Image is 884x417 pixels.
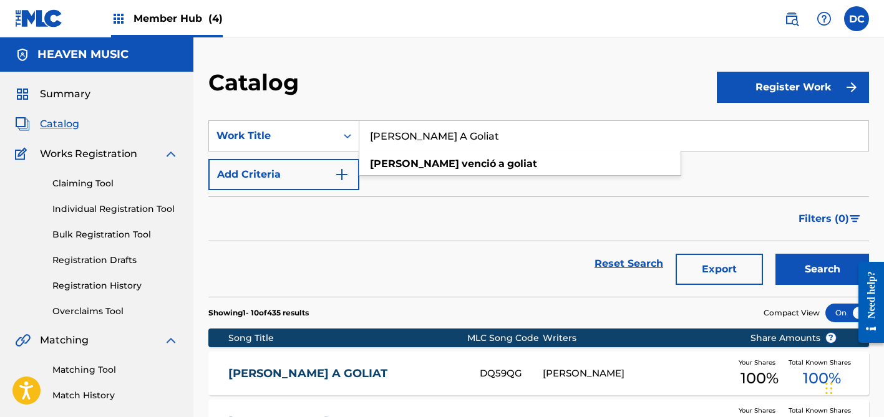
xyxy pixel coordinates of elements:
img: Matching [15,333,31,348]
div: Work Title [216,128,329,143]
div: Arrastrar [825,370,833,407]
button: Search [775,254,869,285]
strong: a [498,158,505,170]
button: Register Work [717,72,869,103]
span: Total Known Shares [789,406,856,415]
a: Individual Registration Tool [52,203,178,216]
span: Total Known Shares [789,358,856,367]
img: Catalog [15,117,30,132]
a: SummarySummary [15,87,90,102]
div: MLC Song Code [467,332,543,345]
a: Reset Search [588,250,669,277]
span: Compact View [764,307,820,319]
span: 100 % [803,367,841,390]
img: f7272a7cc735f4ea7f67.svg [844,80,859,95]
form: Search Form [208,120,869,297]
button: Add Criteria [208,159,359,190]
span: 100 % [741,367,779,390]
iframe: Resource Center [849,251,884,354]
h5: HEAVEN MUSIC [37,47,129,62]
img: MLC Logo [15,9,63,27]
a: Bulk Registration Tool [52,228,178,241]
strong: [PERSON_NAME] [370,158,459,170]
span: ? [826,333,836,343]
span: Your Shares [739,406,780,415]
div: Widget de chat [822,357,884,417]
div: Song Title [228,332,468,345]
img: search [784,11,799,26]
a: Match History [52,389,178,402]
span: Share Amounts [750,332,837,345]
iframe: Chat Widget [822,357,884,417]
span: Member Hub [134,11,223,26]
a: Claiming Tool [52,177,178,190]
a: CatalogCatalog [15,117,79,132]
img: Summary [15,87,30,102]
img: filter [850,215,860,223]
div: User Menu [844,6,869,31]
span: Your Shares [739,358,780,367]
strong: goliat [507,158,537,170]
button: Filters (0) [791,203,869,234]
img: Accounts [15,47,30,62]
img: expand [163,146,178,161]
div: Help [812,6,837,31]
p: Showing 1 - 10 of 435 results [208,307,309,319]
span: Matching [40,333,89,348]
span: Works Registration [40,146,137,161]
div: DQ59QG [480,367,543,381]
div: Writers [543,332,731,345]
img: help [817,11,832,26]
a: Public Search [779,6,804,31]
span: Catalog [40,117,79,132]
img: 9d2ae6d4665cec9f34b9.svg [334,167,349,182]
button: Export [676,254,763,285]
img: expand [163,333,178,348]
a: Overclaims Tool [52,305,178,318]
img: Top Rightsholders [111,11,126,26]
div: [PERSON_NAME] [543,367,731,381]
h2: Catalog [208,69,305,97]
img: Works Registration [15,146,31,161]
a: Registration History [52,279,178,292]
span: Filters ( 0 ) [799,211,849,226]
span: (4) [208,12,223,24]
a: [PERSON_NAME] A GOLIAT [228,367,464,381]
span: Summary [40,87,90,102]
a: Registration Drafts [52,254,178,267]
strong: venció [462,158,496,170]
a: Matching Tool [52,363,178,376]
